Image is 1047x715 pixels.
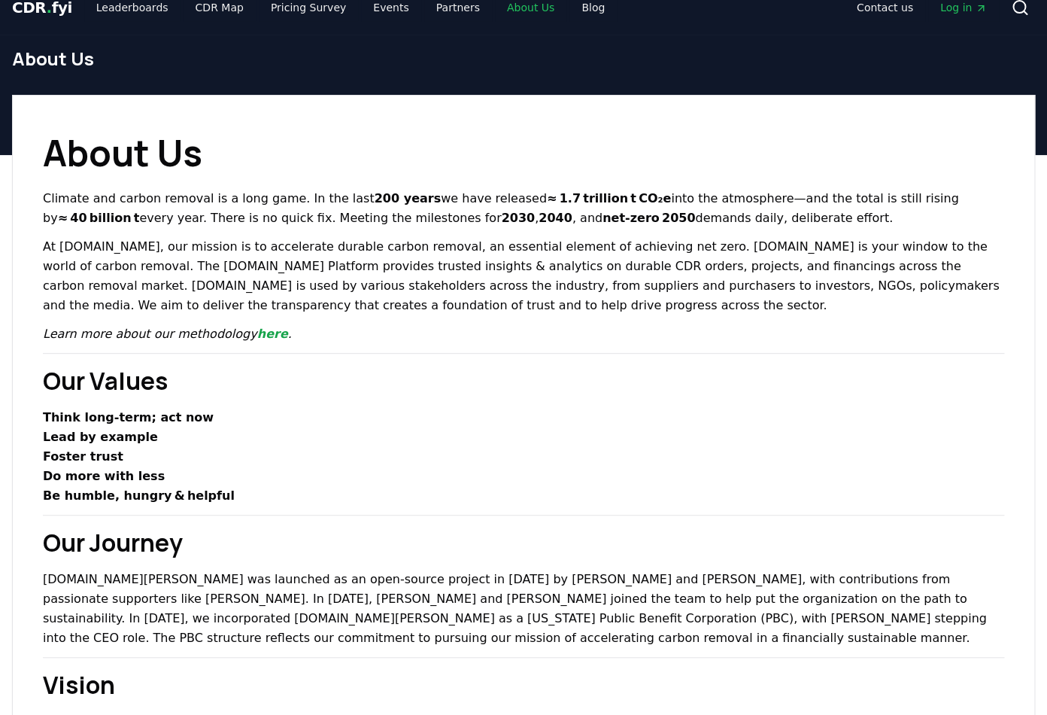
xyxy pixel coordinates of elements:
strong: Be humble, hungry & helpful [43,488,235,503]
p: At [DOMAIN_NAME], our mission is to accelerate durable carbon removal, an essential element of ac... [43,237,1004,315]
strong: Do more with less [43,469,165,483]
strong: ≈ 40 billion t [58,211,140,225]
h2: Vision [43,667,1004,703]
strong: Foster trust [43,449,123,464]
strong: 2040 [539,211,572,225]
p: Climate and carbon removal is a long game. In the last we have released into the atmosphere—and t... [43,189,1004,228]
h2: Our Values [43,363,1004,399]
em: Learn more about our methodology . [43,327,292,341]
h1: About Us [12,47,1035,71]
a: here [257,327,288,341]
strong: 200 years [375,191,441,205]
strong: Lead by example [43,430,158,444]
h1: About Us [43,126,1004,180]
h2: Our Journey [43,525,1004,561]
strong: Think long‑term; act now [43,410,214,424]
p: [DOMAIN_NAME][PERSON_NAME] was launched as an open-source project in [DATE] by [PERSON_NAME] and ... [43,570,1004,648]
strong: ≈ 1.7 trillion t CO₂e [547,191,671,205]
strong: net‑zero 2050 [602,211,695,225]
strong: 2030 [501,211,535,225]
